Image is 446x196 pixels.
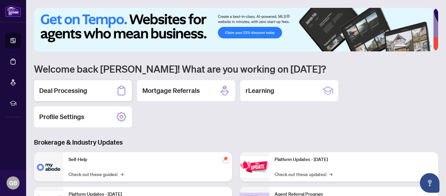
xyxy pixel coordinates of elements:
[9,178,17,187] span: GB
[34,62,438,75] h1: Welcome back [PERSON_NAME]! What are you working on [DATE]?
[5,5,21,17] img: logo
[329,170,332,178] span: →
[69,156,227,163] p: Self-Help
[408,45,411,47] button: 2
[142,86,200,95] h2: Mortgage Referrals
[429,45,432,47] button: 6
[419,45,421,47] button: 4
[222,155,230,163] span: pushpin
[413,45,416,47] button: 3
[240,156,269,177] img: Platform Updates - June 23, 2025
[69,170,123,178] a: Check out these guides!→
[34,8,433,51] img: Slide 0
[120,170,123,178] span: →
[39,86,87,95] h2: Deal Processing
[39,112,84,121] h2: Profile Settings
[275,170,332,178] a: Check out these updates!→
[34,138,438,147] h3: Brokerage & Industry Updates
[34,152,63,182] img: Self-Help
[424,45,426,47] button: 5
[420,173,439,193] button: Open asap
[246,86,274,95] h2: rLearning
[275,156,433,163] p: Platform Updates - [DATE]
[395,45,406,47] button: 1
